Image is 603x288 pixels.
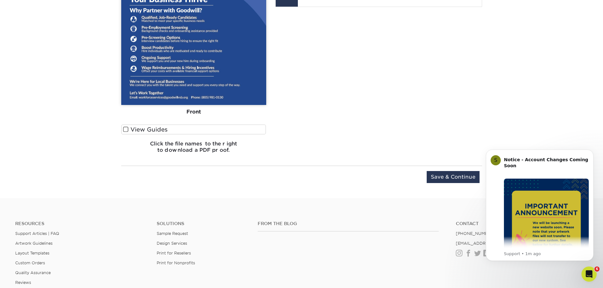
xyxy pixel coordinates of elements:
label: View Guides [121,125,266,134]
input: Save & Continue [427,171,480,183]
a: Sample Request [157,231,188,236]
a: Artwork Guidelines [15,241,53,246]
a: Layout Templates [15,251,49,255]
iframe: Google Customer Reviews [2,269,54,286]
h4: Solutions [157,221,248,226]
iframe: Intercom notifications message [476,140,603,271]
h4: From the Blog [258,221,439,226]
span: 6 [594,267,600,272]
a: Contact [456,221,588,226]
div: Front [121,105,266,119]
a: Print for Nonprofits [157,260,195,265]
h6: Click the file names to the right to download a PDF proof. [121,141,266,158]
iframe: Intercom live chat [581,267,597,282]
h4: Resources [15,221,147,226]
a: Print for Resellers [157,251,191,255]
a: Design Services [157,241,187,246]
a: Support Articles | FAQ [15,231,59,236]
a: Custom Orders [15,260,45,265]
a: [EMAIL_ADDRESS][DOMAIN_NAME] [456,241,531,246]
a: [PHONE_NUMBER] [456,231,495,236]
